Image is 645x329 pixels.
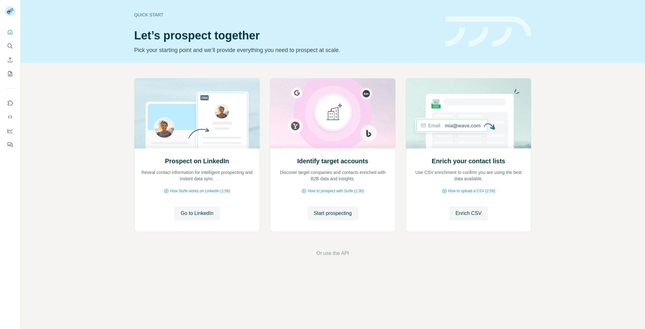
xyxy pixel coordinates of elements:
h2: Enrich your contact lists [432,157,505,165]
button: Start prospecting [307,206,358,220]
h2: Identify target accounts [297,157,368,165]
span: How Surfe works on LinkedIn (1:58) [170,188,230,194]
img: Identify target accounts [270,78,396,148]
span: Enrich CSV [455,210,482,217]
p: Use CSV enrichment to confirm you are using the best data available. [412,169,525,182]
img: banner [445,16,531,47]
div: Quick start [134,12,438,18]
button: Dashboard [5,125,15,136]
p: Pick your starting point and we’ll provide everything you need to prospect at scale. [134,46,438,55]
button: Use Surfe on LinkedIn [5,97,15,109]
span: How to prospect with Surfe (1:30) [308,188,364,194]
button: Search [5,40,15,52]
button: Feedback [5,139,15,150]
img: Enrich your contact lists [406,78,531,148]
button: Go to LinkedIn [174,206,220,220]
button: Use Surfe API [5,111,15,123]
button: Quick start [5,26,15,38]
h2: Prospect on LinkedIn [165,157,229,165]
img: Prospect on LinkedIn [134,78,260,148]
h1: Let’s prospect together [134,29,438,42]
button: Enrich CSV [5,54,15,66]
button: My lists [5,68,15,79]
span: Go to LinkedIn [180,210,213,217]
span: Start prospecting [314,210,352,217]
span: How to upload a CSV (2:59) [448,188,495,194]
p: Discover target companies and contacts enriched with B2B data and insights. [277,169,389,182]
button: Enrich CSV [449,206,488,220]
p: Reveal contact information for intelligent prospecting and instant data sync. [141,169,253,182]
button: Or use the API [316,250,349,257]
